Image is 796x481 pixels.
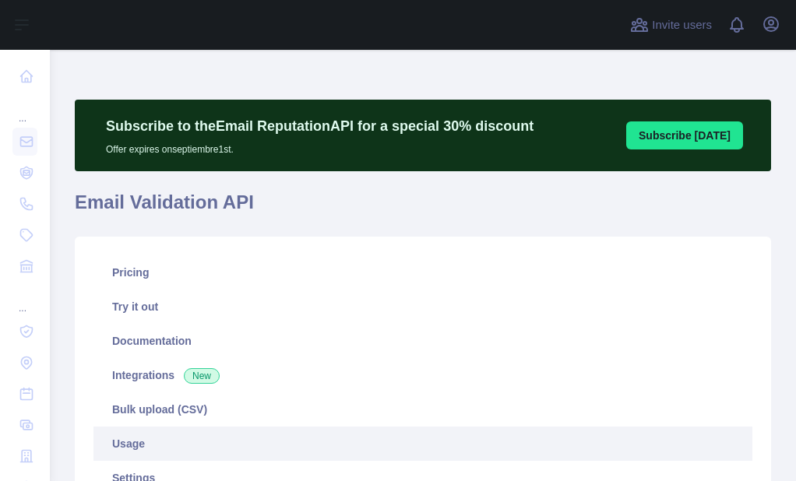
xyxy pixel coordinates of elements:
a: Integrations New [93,358,752,392]
a: Documentation [93,324,752,358]
p: Offer expires on septiembre 1st. [106,137,534,156]
div: ... [12,283,37,314]
span: Invite users [652,16,712,34]
div: ... [12,93,37,125]
span: New [184,368,220,384]
h1: Email Validation API [75,190,771,227]
p: Subscribe to the Email Reputation API for a special 30 % discount [106,115,534,137]
button: Subscribe [DATE] [626,121,743,149]
a: Bulk upload (CSV) [93,392,752,427]
a: Try it out [93,290,752,324]
a: Pricing [93,255,752,290]
a: Usage [93,427,752,461]
button: Invite users [627,12,715,37]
